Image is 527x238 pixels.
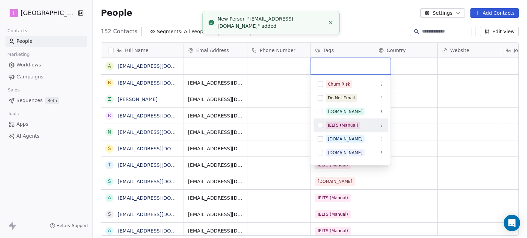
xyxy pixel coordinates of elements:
[328,109,363,115] div: [DOMAIN_NAME]
[328,81,350,87] div: Churn Risk
[218,15,325,30] div: New Person "[EMAIL_ADDRESS][DOMAIN_NAME]" added
[328,136,363,142] div: [DOMAIN_NAME]
[314,77,388,214] div: Suggestions
[328,150,363,156] div: [DOMAIN_NAME]
[328,122,358,128] div: IELTS (Manual)
[328,95,355,101] div: Do Not Email
[326,18,335,27] button: Close toast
